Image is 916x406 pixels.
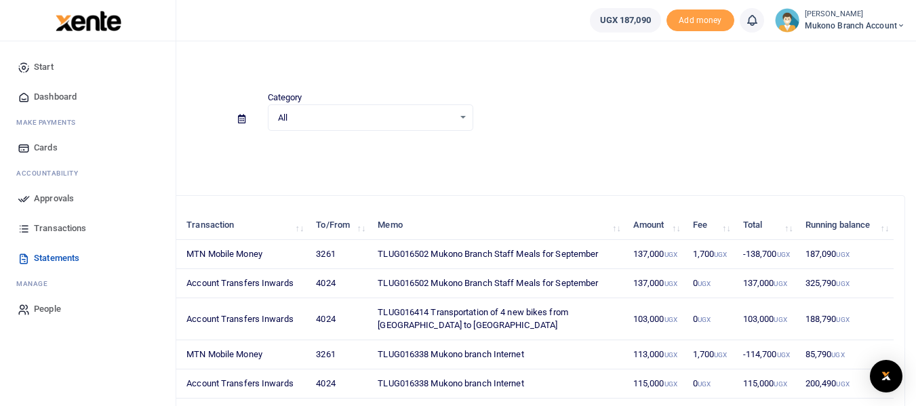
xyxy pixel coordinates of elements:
span: anage [23,279,48,289]
td: -114,700 [736,340,798,369]
td: 113,000 [626,340,685,369]
th: To/From: activate to sort column ascending [308,211,370,240]
small: UGX [836,251,849,258]
li: Ac [11,163,165,184]
small: UGX [664,316,677,323]
small: UGX [836,380,849,388]
td: 115,000 [736,369,798,399]
td: 187,090 [798,240,894,269]
span: Start [34,60,54,74]
span: Cards [34,141,58,155]
td: Account Transfers Inwards [179,298,308,340]
span: Mukono branch account [805,20,905,32]
td: 85,790 [798,340,894,369]
td: TLUG016502 Mukono Branch Staff Meals for September [370,240,625,269]
a: Approvals [11,184,165,214]
a: Cards [11,133,165,163]
label: Category [268,91,302,104]
small: UGX [777,351,790,359]
td: 3261 [308,340,370,369]
td: 137,000 [736,269,798,298]
li: Wallet ballance [584,8,666,33]
td: 103,000 [736,298,798,340]
a: Dashboard [11,82,165,112]
th: Fee: activate to sort column ascending [685,211,736,240]
a: profile-user [PERSON_NAME] Mukono branch account [775,8,905,33]
small: UGX [774,316,786,323]
td: 103,000 [626,298,685,340]
small: UGX [774,380,786,388]
li: Toup your wallet [666,9,734,32]
td: TLUG016338 Mukono branch Internet [370,369,625,399]
small: UGX [698,380,711,388]
td: 4024 [308,269,370,298]
td: 1,700 [685,240,736,269]
li: M [11,273,165,294]
small: UGX [774,280,786,287]
a: Add money [666,14,734,24]
a: Transactions [11,214,165,243]
span: countability [26,168,78,178]
img: profile-user [775,8,799,33]
small: UGX [698,280,711,287]
span: UGX 187,090 [600,14,651,27]
p: Download [52,147,905,161]
td: 1,700 [685,340,736,369]
span: Statements [34,251,79,265]
span: People [34,302,61,316]
td: 115,000 [626,369,685,399]
td: 4024 [308,369,370,399]
td: 0 [685,369,736,399]
th: Running balance: activate to sort column ascending [798,211,894,240]
h4: Statements [52,58,905,73]
th: Transaction: activate to sort column ascending [179,211,308,240]
td: 4024 [308,298,370,340]
th: Total: activate to sort column ascending [736,211,798,240]
td: 188,790 [798,298,894,340]
td: 325,790 [798,269,894,298]
td: MTN Mobile Money [179,340,308,369]
td: Account Transfers Inwards [179,369,308,399]
span: All [278,111,454,125]
a: People [11,294,165,324]
td: Account Transfers Inwards [179,269,308,298]
small: UGX [664,351,677,359]
a: UGX 187,090 [590,8,661,33]
td: 0 [685,298,736,340]
li: M [11,112,165,133]
small: UGX [664,251,677,258]
div: Open Intercom Messenger [870,360,902,392]
small: UGX [664,380,677,388]
th: Memo: activate to sort column ascending [370,211,625,240]
a: logo-small logo-large logo-large [54,15,121,25]
span: Transactions [34,222,86,235]
small: UGX [831,351,844,359]
small: UGX [698,316,711,323]
span: Dashboard [34,90,77,104]
td: 200,490 [798,369,894,399]
td: TLUG016414 Transportation of 4 new bikes from [GEOGRAPHIC_DATA] to [GEOGRAPHIC_DATA] [370,298,625,340]
small: UGX [714,251,727,258]
td: MTN Mobile Money [179,240,308,269]
span: ake Payments [23,117,76,127]
small: UGX [836,280,849,287]
small: UGX [836,316,849,323]
td: TLUG016338 Mukono branch Internet [370,340,625,369]
small: UGX [664,280,677,287]
a: Statements [11,243,165,273]
td: -138,700 [736,240,798,269]
td: 0 [685,269,736,298]
span: Approvals [34,192,74,205]
td: TLUG016502 Mukono Branch Staff Meals for September [370,269,625,298]
td: 3261 [308,240,370,269]
small: UGX [777,251,790,258]
td: 137,000 [626,269,685,298]
small: UGX [714,351,727,359]
span: Add money [666,9,734,32]
small: [PERSON_NAME] [805,9,905,20]
th: Amount: activate to sort column ascending [626,211,685,240]
img: logo-large [56,11,121,31]
td: 137,000 [626,240,685,269]
a: Start [11,52,165,82]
